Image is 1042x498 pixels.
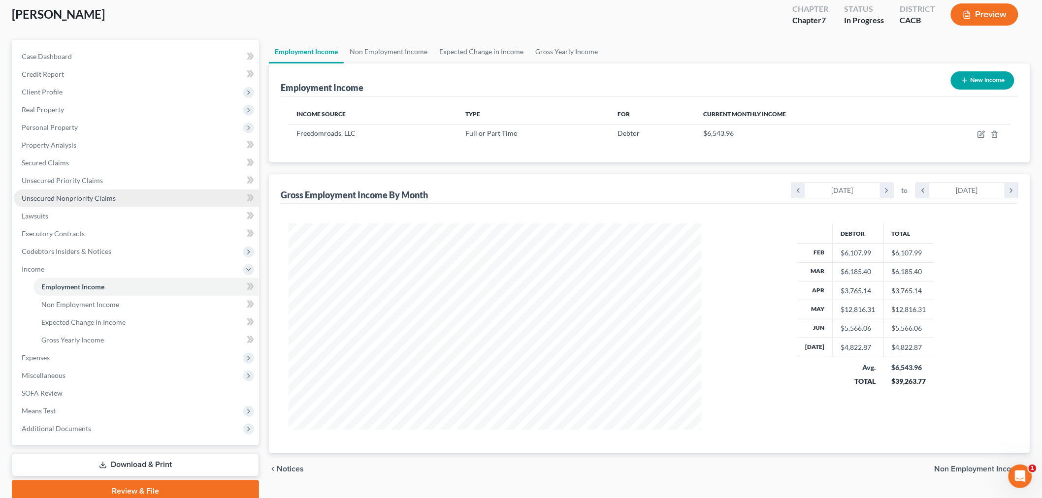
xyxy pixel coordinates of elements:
[798,262,833,281] th: Mar
[844,3,884,15] div: Status
[14,136,259,154] a: Property Analysis
[22,424,91,433] span: Additional Documents
[22,353,50,362] span: Expenses
[833,223,883,243] th: Debtor
[1005,183,1018,198] i: chevron_right
[33,313,259,331] a: Expected Change in Income
[883,338,934,357] td: $4,822.87
[281,189,428,201] div: Gross Employment Income By Month
[841,342,876,352] div: $4,822.87
[798,244,833,262] th: Feb
[704,110,786,118] span: Current Monthly Income
[22,265,44,273] span: Income
[344,40,433,63] a: Non Employment Income
[277,465,304,473] span: Notices
[33,296,259,313] a: Non Employment Income
[41,300,119,309] span: Non Employment Income
[22,88,63,96] span: Client Profile
[433,40,529,63] a: Expected Change in Income
[902,186,908,195] span: to
[883,300,934,319] td: $12,816.31
[618,129,640,137] span: Debtor
[14,207,259,225] a: Lawsuits
[22,229,85,238] span: Executory Contracts
[951,71,1014,90] button: New Income
[798,281,833,300] th: Apr
[12,453,259,476] a: Download & Print
[821,15,826,25] span: 7
[22,247,111,255] span: Codebtors Insiders & Notices
[22,176,103,185] span: Unsecured Priority Claims
[883,281,934,300] td: $3,765.14
[916,183,930,198] i: chevron_left
[22,406,56,415] span: Means Test
[14,65,259,83] a: Credit Report
[891,376,926,386] div: $39,263.77
[41,282,104,291] span: Employment Income
[900,3,935,15] div: District
[33,331,259,349] a: Gross Yearly Income
[798,319,833,338] th: Jun
[883,319,934,338] td: $5,566.06
[844,15,884,26] div: In Progress
[269,465,304,473] button: chevron_left Notices
[22,52,72,61] span: Case Dashboard
[465,129,517,137] span: Full or Part Time
[951,3,1018,26] button: Preview
[41,318,126,326] span: Expected Change in Income
[14,154,259,172] a: Secured Claims
[792,183,805,198] i: chevron_left
[296,129,356,137] span: Freedomroads, LLC
[792,3,828,15] div: Chapter
[269,40,344,63] a: Employment Income
[900,15,935,26] div: CACB
[22,389,63,397] span: SOFA Review
[1009,465,1032,488] iframe: Intercom live chat
[841,267,876,277] div: $6,185.40
[1029,465,1037,472] span: 1
[465,110,480,118] span: Type
[841,376,876,386] div: TOTAL
[841,323,876,333] div: $5,566.06
[935,465,1030,473] button: Non Employment Income chevron_right
[883,244,934,262] td: $6,107.99
[14,172,259,189] a: Unsecured Priority Claims
[22,70,64,78] span: Credit Report
[841,363,876,373] div: Avg.
[269,465,277,473] i: chevron_left
[935,465,1022,473] span: Non Employment Income
[529,40,604,63] a: Gross Yearly Income
[281,82,363,93] div: Employment Income
[618,110,630,118] span: For
[841,286,876,296] div: $3,765.14
[22,141,76,149] span: Property Analysis
[798,300,833,319] th: May
[841,305,876,314] div: $12,816.31
[22,158,69,167] span: Secured Claims
[14,225,259,243] a: Executory Contracts
[22,371,65,379] span: Miscellaneous
[14,48,259,65] a: Case Dashboard
[12,7,105,21] span: [PERSON_NAME]
[14,384,259,402] a: SOFA Review
[792,15,828,26] div: Chapter
[883,223,934,243] th: Total
[805,183,880,198] div: [DATE]
[841,248,876,258] div: $6,107.99
[798,338,833,357] th: [DATE]
[22,212,48,220] span: Lawsuits
[883,262,934,281] td: $6,185.40
[704,129,734,137] span: $6,543.96
[22,105,64,114] span: Real Property
[930,183,1005,198] div: [DATE]
[33,278,259,296] a: Employment Income
[22,123,78,131] span: Personal Property
[14,189,259,207] a: Unsecured Nonpriority Claims
[41,336,104,344] span: Gross Yearly Income
[22,194,116,202] span: Unsecured Nonpriority Claims
[880,183,893,198] i: chevron_right
[891,363,926,373] div: $6,543.96
[296,110,346,118] span: Income Source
